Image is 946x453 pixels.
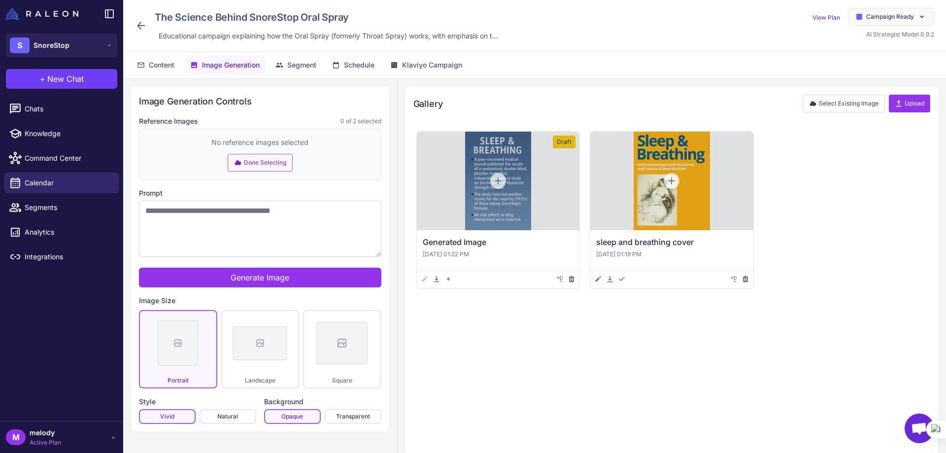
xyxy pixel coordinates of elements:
[6,69,117,89] button: +New Chat
[4,197,119,218] a: Segments
[6,34,117,57] button: SSnoreStop
[264,409,321,424] button: Opaque
[34,40,69,51] span: SnoreStop
[139,116,198,127] label: Reference Images
[889,95,930,112] button: Upload
[413,97,443,110] h2: Gallery
[4,123,119,144] a: Knowledge
[25,128,111,139] span: Knowledge
[423,236,574,248] h3: Generated Image
[245,377,275,384] span: Landscape
[221,310,300,388] button: Landscape
[4,99,119,119] a: Chats
[231,273,289,282] span: Generate Image
[184,56,266,74] button: Image Generation
[139,409,196,424] button: Vivid
[402,60,462,70] span: Klaviyo Campaign
[287,60,316,70] span: Segment
[303,310,381,388] button: Square
[264,396,381,407] label: Background
[139,310,217,388] button: Portrait
[202,60,260,70] span: Image Generation
[30,438,61,447] span: Active Plan
[4,148,119,169] a: Command Center
[803,95,885,112] button: Select Existing Image
[6,429,26,445] div: M
[325,409,381,424] button: Transparent
[10,37,30,53] div: S
[149,60,174,70] span: Content
[159,31,498,41] span: Educational campaign explaining how the Oral Spray (formerly Throat Spray) works, with emphasis o...
[423,250,574,259] p: [DATE] 01:22 PM
[131,56,180,74] button: Content
[228,154,293,172] button: Done Selecting
[326,56,380,74] button: Schedule
[25,251,111,262] span: Integrations
[151,8,502,27] div: Click to edit campaign name
[25,177,111,188] span: Calendar
[812,14,840,21] a: View Plan
[30,427,61,438] span: melody
[200,409,256,424] button: Natural
[211,137,308,148] div: No reference images selected
[344,60,374,70] span: Schedule
[4,222,119,243] a: Analytics
[596,236,747,248] h3: sleep and breathing cover
[25,227,111,238] span: Analytics
[25,153,111,164] span: Command Center
[384,56,468,74] button: Klaviyo Campaign
[866,31,934,38] span: AI Strategist Model 0.9.2
[47,73,84,85] span: New Chat
[139,295,381,306] label: Image Size
[155,29,502,43] div: Click to edit description
[25,104,111,114] span: Chats
[905,414,934,443] a: Open chat
[596,250,747,259] p: [DATE] 01:19 PM
[270,56,322,74] button: Segment
[139,95,381,108] h2: Image Generation Controls
[139,268,381,287] button: Generate Image
[4,173,119,193] a: Calendar
[168,377,189,384] span: Portrait
[340,117,381,126] span: 0 of 2 selected
[4,246,119,267] a: Integrations
[25,202,111,213] span: Segments
[40,73,45,85] span: +
[6,8,78,20] img: Raleon Logo
[139,188,381,199] label: Prompt
[866,12,914,21] span: Campaign Ready
[332,377,352,384] span: Square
